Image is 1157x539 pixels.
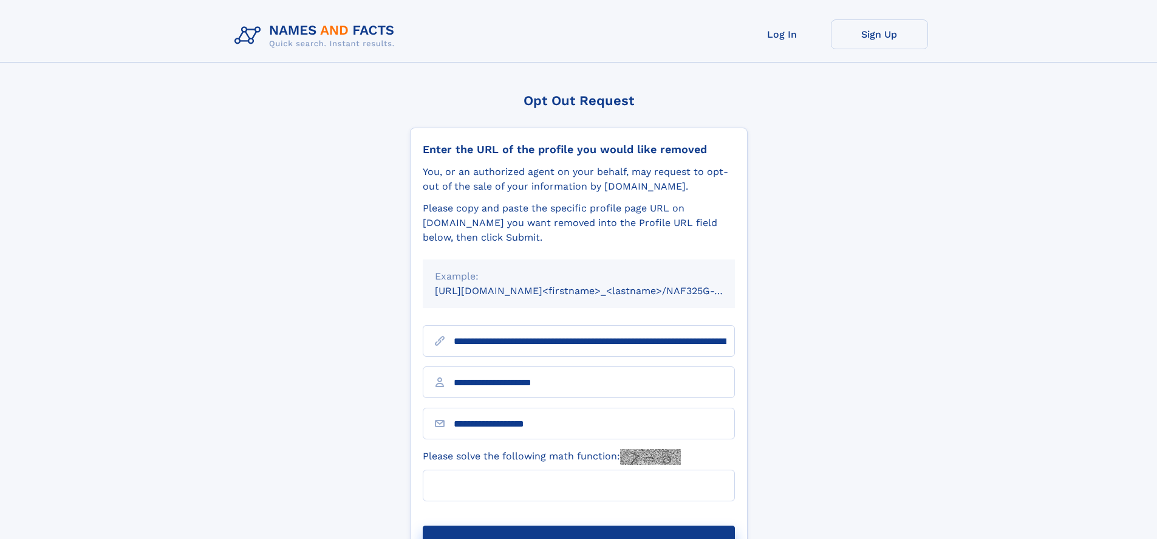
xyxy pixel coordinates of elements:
small: [URL][DOMAIN_NAME]<firstname>_<lastname>/NAF325G-xxxxxxxx [435,285,758,297]
div: Example: [435,269,723,284]
img: Logo Names and Facts [230,19,404,52]
div: Please copy and paste the specific profile page URL on [DOMAIN_NAME] you want removed into the Pr... [423,201,735,245]
div: Enter the URL of the profile you would like removed [423,143,735,156]
a: Sign Up [831,19,928,49]
a: Log In [734,19,831,49]
div: Opt Out Request [410,93,748,108]
label: Please solve the following math function: [423,449,681,465]
div: You, or an authorized agent on your behalf, may request to opt-out of the sale of your informatio... [423,165,735,194]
